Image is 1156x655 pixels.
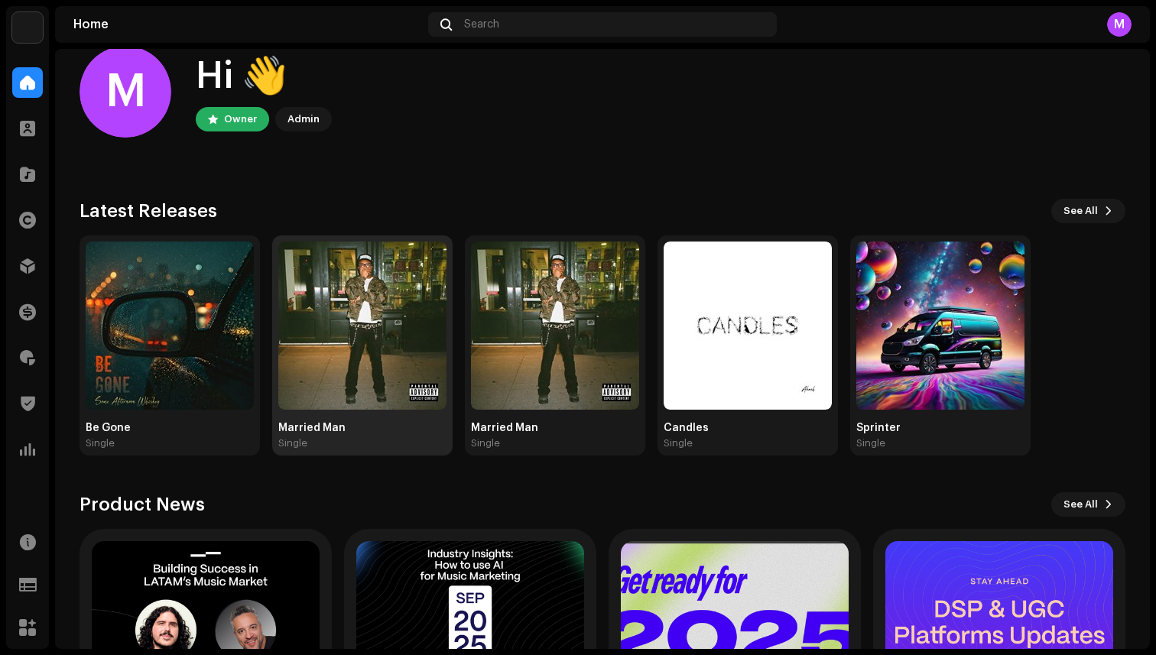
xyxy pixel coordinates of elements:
[287,110,320,128] div: Admin
[80,199,217,223] h3: Latest Releases
[471,242,639,410] img: 6c9714de-633f-4b15-bb2b-12000ce204b6
[86,437,115,449] div: Single
[1063,196,1098,226] span: See All
[278,437,307,449] div: Single
[86,422,254,434] div: Be Gone
[1063,489,1098,520] span: See All
[471,422,639,434] div: Married Man
[856,422,1024,434] div: Sprinter
[278,242,446,410] img: 15023dce-7a81-4b4d-8626-f8ef1f8bbdaa
[1107,12,1132,37] div: M
[1051,492,1125,517] button: See All
[73,18,422,31] div: Home
[664,437,693,449] div: Single
[664,422,832,434] div: Candles
[80,46,171,138] div: M
[664,242,832,410] img: 320380db-cab6-43e5-85ef-7ca56d89a5b6
[856,437,885,449] div: Single
[1051,199,1125,223] button: See All
[86,242,254,410] img: 5f9e07e3-ef75-47ee-9b47-fd982805ab7c
[464,18,499,31] span: Search
[196,52,332,101] div: Hi 👋
[12,12,43,43] img: f5159e88-6796-4381-9ef9-795c40184c13
[856,242,1024,410] img: 6ace2c80-ff3b-4619-9a01-1dde0c0ad4dc
[278,422,446,434] div: Married Man
[80,492,205,517] h3: Product News
[471,437,500,449] div: Single
[224,110,257,128] div: Owner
